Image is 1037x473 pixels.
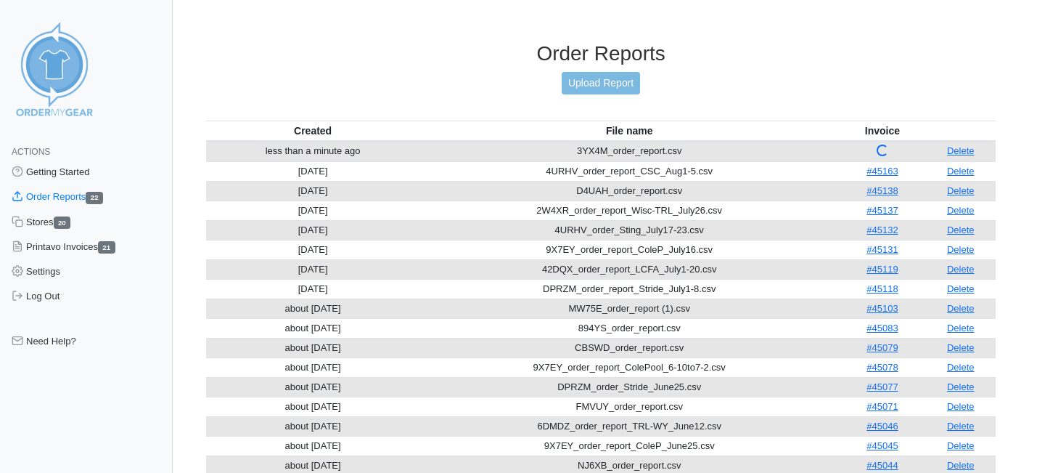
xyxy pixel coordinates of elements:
[419,279,839,299] td: DPRZM_order_report_Stride_July1-8.csv
[947,205,975,216] a: Delete
[419,436,839,456] td: 9X7EY_order_report_ColeP_June25.csv
[866,381,898,392] a: #45077
[947,145,975,156] a: Delete
[419,220,839,240] td: 4URHV_order_Sting_July17-23.csv
[947,401,975,412] a: Delete
[206,318,419,338] td: about [DATE]
[947,362,975,373] a: Delete
[947,460,975,471] a: Delete
[839,121,925,141] th: Invoice
[947,381,975,392] a: Delete
[206,141,419,162] td: less than a minute ago
[419,141,839,162] td: 3YX4M_order_report.csv
[866,342,898,353] a: #45079
[206,397,419,416] td: about [DATE]
[866,401,898,412] a: #45071
[206,259,419,279] td: [DATE]
[54,217,71,229] span: 20
[866,205,898,216] a: #45137
[947,264,975,275] a: Delete
[419,338,839,357] td: CBSWD_order_report.csv
[206,240,419,259] td: [DATE]
[866,303,898,314] a: #45103
[12,147,50,157] span: Actions
[206,121,419,141] th: Created
[206,161,419,181] td: [DATE]
[419,318,839,338] td: 894YS_order_report.csv
[947,303,975,314] a: Delete
[206,416,419,436] td: about [DATE]
[419,397,839,416] td: FMVUY_order_report.csv
[206,436,419,456] td: about [DATE]
[419,299,839,318] td: MW75E_order_report (1).csv
[866,283,898,294] a: #45118
[206,357,419,377] td: about [DATE]
[947,225,975,235] a: Delete
[98,241,115,254] span: 21
[206,338,419,357] td: about [DATE]
[866,362,898,373] a: #45078
[419,201,839,220] td: 2W4XR_order_report_Wisc-TRL_July26.csv
[206,220,419,240] td: [DATE]
[86,192,103,204] span: 22
[206,201,419,220] td: [DATE]
[866,185,898,196] a: #45138
[947,421,975,432] a: Delete
[947,185,975,196] a: Delete
[947,342,975,353] a: Delete
[947,244,975,255] a: Delete
[206,181,419,201] td: [DATE]
[419,416,839,436] td: 6DMDZ_order_report_TRL-WY_June12.csv
[206,279,419,299] td: [DATE]
[866,264,898,275] a: #45119
[419,161,839,181] td: 4URHV_order_report_CSC_Aug1-5.csv
[206,41,996,66] h3: Order Reports
[419,357,839,377] td: 9X7EY_order_report_ColePool_6-10to7-2.csv
[562,72,640,94] a: Upload Report
[947,283,975,294] a: Delete
[419,121,839,141] th: File name
[866,225,898,235] a: #45132
[866,166,898,177] a: #45163
[866,460,898,471] a: #45044
[206,299,419,318] td: about [DATE]
[419,181,839,201] td: D4UAH_order_report.csv
[866,323,898,333] a: #45083
[947,440,975,451] a: Delete
[947,166,975,177] a: Delete
[947,323,975,333] a: Delete
[866,440,898,451] a: #45045
[419,377,839,397] td: DPRZM_order_Stride_June25.csv
[206,377,419,397] td: about [DATE]
[419,240,839,259] td: 9X7EY_order_report_ColeP_July16.csv
[419,259,839,279] td: 42DQX_order_report_LCFA_July1-20.csv
[866,244,898,255] a: #45131
[866,421,898,432] a: #45046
